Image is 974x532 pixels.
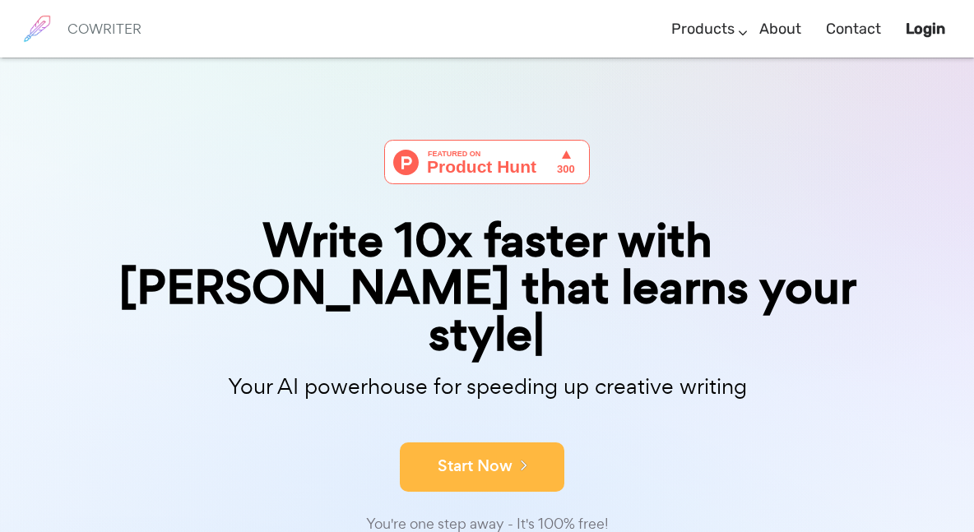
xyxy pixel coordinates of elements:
[906,5,945,53] a: Login
[76,217,898,359] div: Write 10x faster with [PERSON_NAME] that learns your style
[906,20,945,38] b: Login
[16,8,58,49] img: brand logo
[384,140,590,184] img: Cowriter - Your AI buddy for speeding up creative writing | Product Hunt
[400,442,564,492] button: Start Now
[671,5,735,53] a: Products
[826,5,881,53] a: Contact
[759,5,801,53] a: About
[76,369,898,405] p: Your AI powerhouse for speeding up creative writing
[67,21,141,36] h6: COWRITER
